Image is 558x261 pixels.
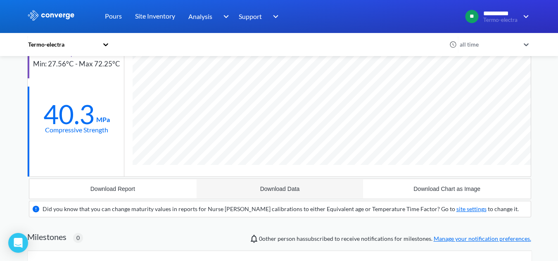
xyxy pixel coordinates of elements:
div: Termo-electra [27,40,98,49]
span: Termo-electra [483,17,518,23]
div: Download Chart as Image [413,186,480,192]
div: Open Intercom Messenger [8,233,28,253]
img: downArrow.svg [218,12,231,21]
h2: Milestones [27,232,66,242]
a: Manage your notification preferences. [434,235,531,242]
span: Analysis [188,11,212,21]
div: Download Data [260,186,300,192]
span: 0 [76,233,80,242]
img: logo_ewhite.svg [27,10,75,21]
a: site settings [456,205,487,212]
button: Download Report [29,179,197,199]
button: Download Data [196,179,363,199]
img: downArrow.svg [268,12,281,21]
div: Download Report [90,186,135,192]
div: 40.3 [43,104,95,125]
button: Download Chart as Image [363,179,531,199]
img: downArrow.svg [518,12,531,21]
div: Min: 27.56°C - Max 72.25°C [33,59,120,70]
img: notifications-icon.svg [249,234,259,244]
span: Support [239,11,262,21]
span: person has subscribed to receive notifications for milestones. [259,234,531,243]
img: icon-clock.svg [449,41,457,48]
span: 0 other [259,235,276,242]
div: Compressive Strength [45,125,108,135]
div: all time [458,40,520,49]
div: Did you know that you can change maturity values in reports for Nurse [PERSON_NAME] calibrations ... [43,205,519,214]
